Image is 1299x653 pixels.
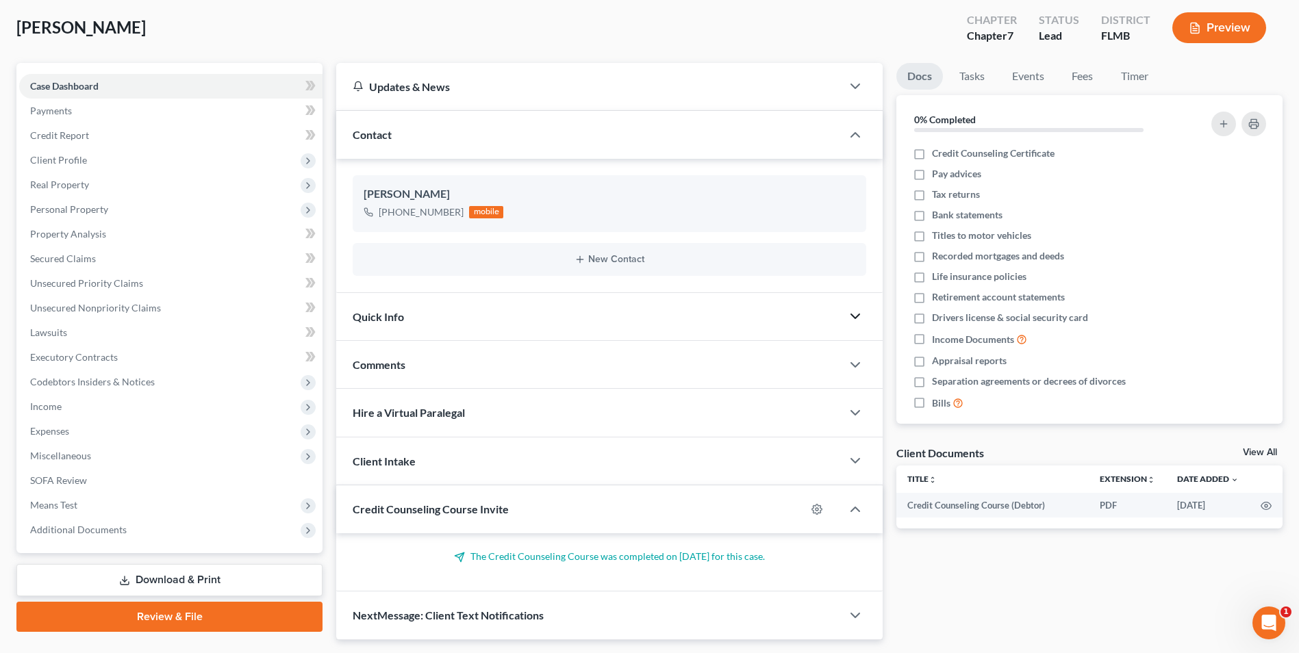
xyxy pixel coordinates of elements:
a: Payments [19,99,323,123]
span: Tax returns [932,188,980,201]
span: Recorded mortgages and deeds [932,249,1064,263]
a: Lawsuits [19,320,323,345]
a: Credit Report [19,123,323,148]
a: Executory Contracts [19,345,323,370]
div: [PERSON_NAME] [364,186,855,203]
span: Bank statements [932,208,1002,222]
iframe: Intercom live chat [1252,606,1285,639]
span: Contact [353,128,392,141]
p: The Credit Counseling Course was completed on [DATE] for this case. [353,550,866,563]
span: Executory Contracts [30,351,118,363]
a: Property Analysis [19,222,323,246]
span: Quick Info [353,310,404,323]
span: Titles to motor vehicles [932,229,1031,242]
i: unfold_more [929,476,937,484]
a: Events [1001,63,1055,90]
span: Bills [932,396,950,410]
a: Docs [896,63,943,90]
td: Credit Counseling Course (Debtor) [896,493,1089,517]
td: PDF [1089,493,1166,517]
button: New Contact [364,254,855,265]
span: Pay advices [932,167,981,181]
div: Lead [1039,28,1079,44]
span: Means Test [30,499,77,511]
a: Titleunfold_more [907,474,937,484]
div: FLMB [1101,28,1150,44]
a: Case Dashboard [19,74,323,99]
a: Timer [1110,63,1159,90]
span: Credit Counseling Course Invite [353,502,509,515]
div: Chapter [967,12,1017,28]
span: Credit Report [30,129,89,141]
span: SOFA Review [30,474,87,486]
strong: 0% Completed [914,114,976,125]
a: Download & Print [16,564,323,596]
span: Case Dashboard [30,80,99,92]
span: Unsecured Priority Claims [30,277,143,289]
span: Retirement account statements [932,290,1065,304]
a: Extensionunfold_more [1100,474,1155,484]
span: Client Intake [353,454,416,468]
span: Miscellaneous [30,450,91,461]
a: Secured Claims [19,246,323,271]
span: Client Profile [30,154,87,166]
span: Real Property [30,179,89,190]
div: mobile [469,206,503,218]
div: Updates & News [353,79,825,94]
span: Codebtors Insiders & Notices [30,376,155,387]
span: Separation agreements or decrees of divorces [932,374,1126,388]
a: View All [1243,448,1277,457]
td: [DATE] [1166,493,1250,517]
span: Payments [30,105,72,116]
span: Comments [353,358,405,371]
i: expand_more [1231,476,1239,484]
a: Date Added expand_more [1177,474,1239,484]
span: Secured Claims [30,253,96,264]
button: Preview [1172,12,1266,43]
span: Income Documents [932,333,1014,346]
a: Fees [1061,63,1105,90]
span: Life insurance policies [932,270,1026,283]
span: 1 [1281,606,1291,617]
span: 7 [1007,29,1013,42]
span: Personal Property [30,203,108,215]
a: Unsecured Priority Claims [19,271,323,296]
span: Property Analysis [30,228,106,240]
a: Review & File [16,602,323,632]
span: Income [30,400,62,412]
span: Credit Counseling Certificate [932,146,1055,160]
span: Hire a Virtual Paralegal [353,406,465,419]
span: [PERSON_NAME] [16,17,146,37]
i: unfold_more [1147,476,1155,484]
a: Unsecured Nonpriority Claims [19,296,323,320]
div: Client Documents [896,446,984,460]
span: Drivers license & social security card [932,311,1088,324]
span: Expenses [30,425,69,437]
a: SOFA Review [19,468,323,493]
span: Additional Documents [30,524,127,535]
a: Tasks [948,63,996,90]
span: Lawsuits [30,326,67,338]
span: NextMessage: Client Text Notifications [353,609,544,622]
div: [PHONE_NUMBER] [379,205,464,219]
div: Chapter [967,28,1017,44]
span: Appraisal reports [932,354,1007,368]
span: Unsecured Nonpriority Claims [30,302,161,313]
div: Status [1039,12,1079,28]
div: District [1101,12,1150,28]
